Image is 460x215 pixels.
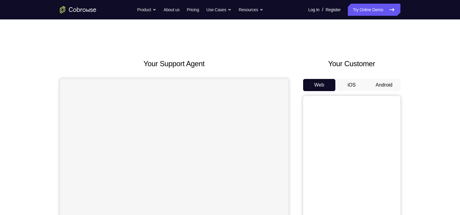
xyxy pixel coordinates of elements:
[206,4,231,16] button: Use Cases
[326,4,341,16] a: Register
[303,79,336,91] button: Web
[368,79,400,91] button: Android
[322,6,323,13] span: /
[187,4,199,16] a: Pricing
[348,4,400,16] a: Try Online Demo
[303,58,400,69] h2: Your Customer
[308,4,320,16] a: Log In
[335,79,368,91] button: iOS
[164,4,179,16] a: About us
[239,4,263,16] button: Resources
[137,4,156,16] button: Product
[60,6,96,13] a: Go to the home page
[60,58,289,69] h2: Your Support Agent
